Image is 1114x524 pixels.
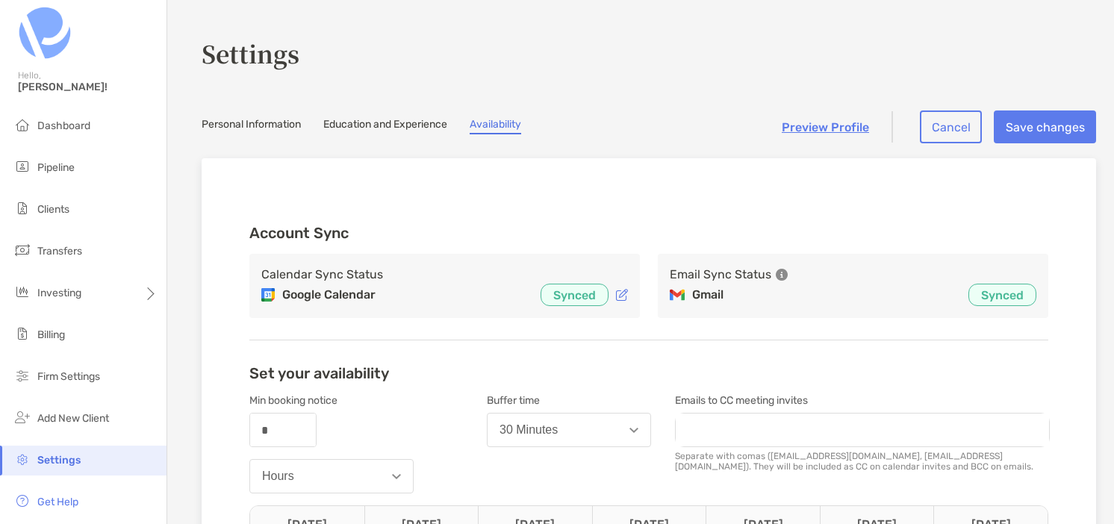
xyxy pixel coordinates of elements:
[37,161,75,174] span: Pipeline
[13,450,31,468] img: settings icon
[670,266,771,284] h3: Email Sync Status
[981,286,1024,305] p: Synced
[13,157,31,175] img: pipeline icon
[13,283,31,301] img: investing icon
[37,454,81,467] span: Settings
[553,286,596,305] p: Synced
[13,199,31,217] img: clients icon
[629,428,638,433] img: Open dropdown arrow
[323,118,447,134] a: Education and Experience
[13,408,31,426] img: add_new_client icon
[262,470,294,483] div: Hours
[692,286,724,304] p: Gmail
[282,286,376,304] p: Google Calendar
[670,289,685,301] img: Gmail
[18,81,158,93] span: [PERSON_NAME]!
[37,370,100,383] span: Firm Settings
[920,110,982,143] button: Cancel
[487,413,651,447] button: 30 Minutes
[37,496,78,508] span: Get Help
[500,423,558,437] div: 30 Minutes
[37,203,69,216] span: Clients
[261,288,275,302] img: Google Calendar
[37,412,109,425] span: Add New Client
[782,120,869,134] a: Preview Profile
[249,459,414,493] button: Hours
[13,325,31,343] img: billing icon
[261,266,383,284] h3: Calendar Sync Status
[37,328,65,341] span: Billing
[249,224,1048,242] h3: Account Sync
[202,36,1096,70] h3: Settings
[249,364,389,382] h2: Set your availability
[13,116,31,134] img: dashboard icon
[37,119,90,132] span: Dashboard
[487,394,651,407] div: Buffer time
[13,492,31,510] img: get-help icon
[202,118,301,134] a: Personal Information
[13,241,31,259] img: transfers icon
[675,394,1048,407] div: Emails to CC meeting invites
[392,474,401,479] img: Open dropdown arrow
[994,110,1096,143] button: Save changes
[675,451,1050,472] div: Separate with comas ([EMAIL_ADDRESS][DOMAIN_NAME], [EMAIL_ADDRESS][DOMAIN_NAME]). They will be in...
[18,6,72,60] img: Zoe Logo
[249,394,463,407] div: Min booking notice
[13,367,31,384] img: firm-settings icon
[470,118,521,134] a: Availability
[37,287,81,299] span: Investing
[37,245,82,258] span: Transfers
